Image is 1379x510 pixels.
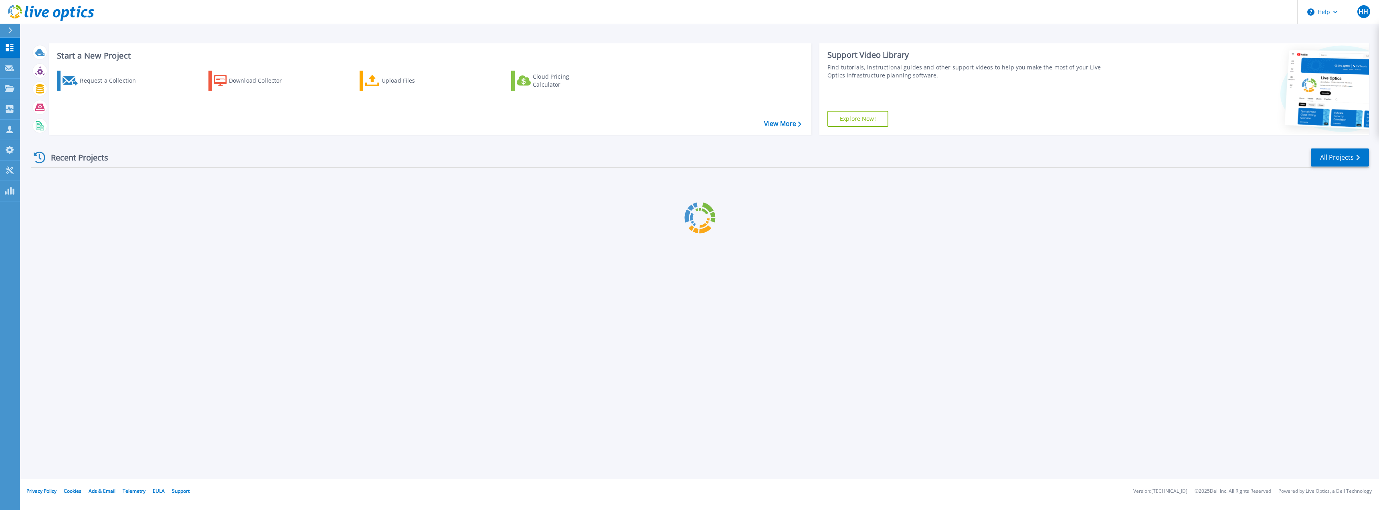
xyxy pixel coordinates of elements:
[1311,148,1369,167] a: All Projects
[360,71,449,91] a: Upload Files
[827,63,1114,79] div: Find tutorials, instructional guides and other support videos to help you make the most of your L...
[1133,489,1187,494] li: Version: [TECHNICAL_ID]
[827,111,888,127] a: Explore Now!
[153,488,165,494] a: EULA
[827,50,1114,60] div: Support Video Library
[64,488,81,494] a: Cookies
[26,488,57,494] a: Privacy Policy
[172,488,190,494] a: Support
[80,73,144,89] div: Request a Collection
[1359,8,1368,15] span: HH
[31,148,119,167] div: Recent Projects
[89,488,115,494] a: Ads & Email
[1195,489,1271,494] li: © 2025 Dell Inc. All Rights Reserved
[123,488,146,494] a: Telemetry
[57,51,801,60] h3: Start a New Project
[382,73,446,89] div: Upload Files
[229,73,293,89] div: Download Collector
[533,73,597,89] div: Cloud Pricing Calculator
[57,71,146,91] a: Request a Collection
[208,71,298,91] a: Download Collector
[511,71,601,91] a: Cloud Pricing Calculator
[1278,489,1372,494] li: Powered by Live Optics, a Dell Technology
[764,120,801,128] a: View More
